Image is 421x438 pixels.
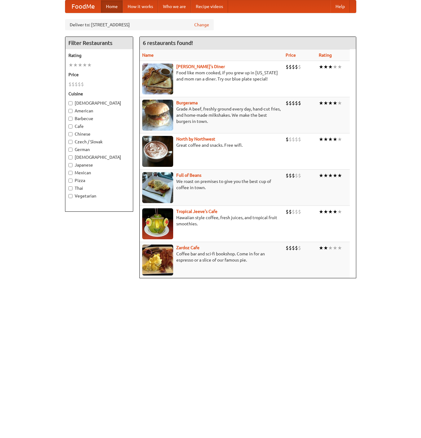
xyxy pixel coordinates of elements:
[176,209,217,214] a: Tropical Jeeve's Cafe
[328,100,333,106] li: ★
[295,208,298,215] li: $
[289,208,292,215] li: $
[331,0,350,13] a: Help
[142,245,173,275] img: zardoz.jpg
[87,62,92,68] li: ★
[68,155,72,159] input: [DEMOGRAPHIC_DATA]
[142,172,173,203] img: beans.jpg
[75,81,78,88] li: $
[143,40,193,46] ng-pluralize: 6 restaurants found!
[328,136,333,143] li: ★
[286,172,289,179] li: $
[142,100,173,131] img: burgerama.jpg
[176,137,215,141] a: North by Northwest
[68,52,130,59] h5: Rating
[142,178,281,191] p: We roast on premises to give you the best cup of coffee in town.
[73,62,78,68] li: ★
[68,108,130,114] label: American
[298,136,301,143] li: $
[333,136,337,143] li: ★
[142,142,281,148] p: Great coffee and snacks. Free wifi.
[295,136,298,143] li: $
[68,163,72,167] input: Japanese
[142,53,154,58] a: Name
[286,208,289,215] li: $
[289,245,292,251] li: $
[289,136,292,143] li: $
[319,245,323,251] li: ★
[142,63,173,94] img: sallys.jpg
[158,0,191,13] a: Who we are
[292,136,295,143] li: $
[68,100,130,106] label: [DEMOGRAPHIC_DATA]
[298,208,301,215] li: $
[337,172,342,179] li: ★
[68,117,72,121] input: Barbecue
[319,63,323,70] li: ★
[319,100,323,106] li: ★
[78,81,81,88] li: $
[78,62,82,68] li: ★
[68,140,72,144] input: Czech / Slovak
[68,131,130,137] label: Chinese
[68,154,130,160] label: [DEMOGRAPHIC_DATA]
[298,245,301,251] li: $
[68,109,72,113] input: American
[328,172,333,179] li: ★
[323,63,328,70] li: ★
[298,63,301,70] li: $
[68,170,130,176] label: Mexican
[176,173,201,178] a: Full of Beans
[298,100,301,106] li: $
[333,208,337,215] li: ★
[68,91,130,97] h5: Cuisine
[191,0,228,13] a: Recipe videos
[176,100,198,105] a: Burgerama
[68,171,72,175] input: Mexican
[323,245,328,251] li: ★
[295,100,298,106] li: $
[68,115,130,122] label: Barbecue
[286,100,289,106] li: $
[337,245,342,251] li: ★
[123,0,158,13] a: How it works
[323,172,328,179] li: ★
[289,63,292,70] li: $
[68,194,72,198] input: Vegetarian
[142,136,173,167] img: north.jpg
[176,245,200,250] a: Zardoz Cafe
[194,22,209,28] a: Change
[333,172,337,179] li: ★
[68,62,73,68] li: ★
[142,251,281,263] p: Coffee bar and sci-fi bookshop. Come in for an espresso or a slice of our famous pie.
[68,186,72,190] input: Thai
[176,64,225,69] a: [PERSON_NAME]'s Diner
[319,172,323,179] li: ★
[68,193,130,199] label: Vegetarian
[286,53,296,58] a: Price
[142,106,281,124] p: Grade A beef, freshly ground every day, hand-cut fries, and home-made milkshakes. We make the bes...
[68,162,130,168] label: Japanese
[337,136,342,143] li: ★
[68,81,72,88] li: $
[289,100,292,106] li: $
[323,208,328,215] li: ★
[68,123,130,129] label: Cafe
[292,208,295,215] li: $
[65,19,214,30] div: Deliver to: [STREET_ADDRESS]
[68,148,72,152] input: German
[65,37,133,49] h4: Filter Restaurants
[319,136,323,143] li: ★
[68,179,72,183] input: Pizza
[68,177,130,184] label: Pizza
[333,63,337,70] li: ★
[328,208,333,215] li: ★
[101,0,123,13] a: Home
[81,81,84,88] li: $
[323,136,328,143] li: ★
[286,245,289,251] li: $
[68,132,72,136] input: Chinese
